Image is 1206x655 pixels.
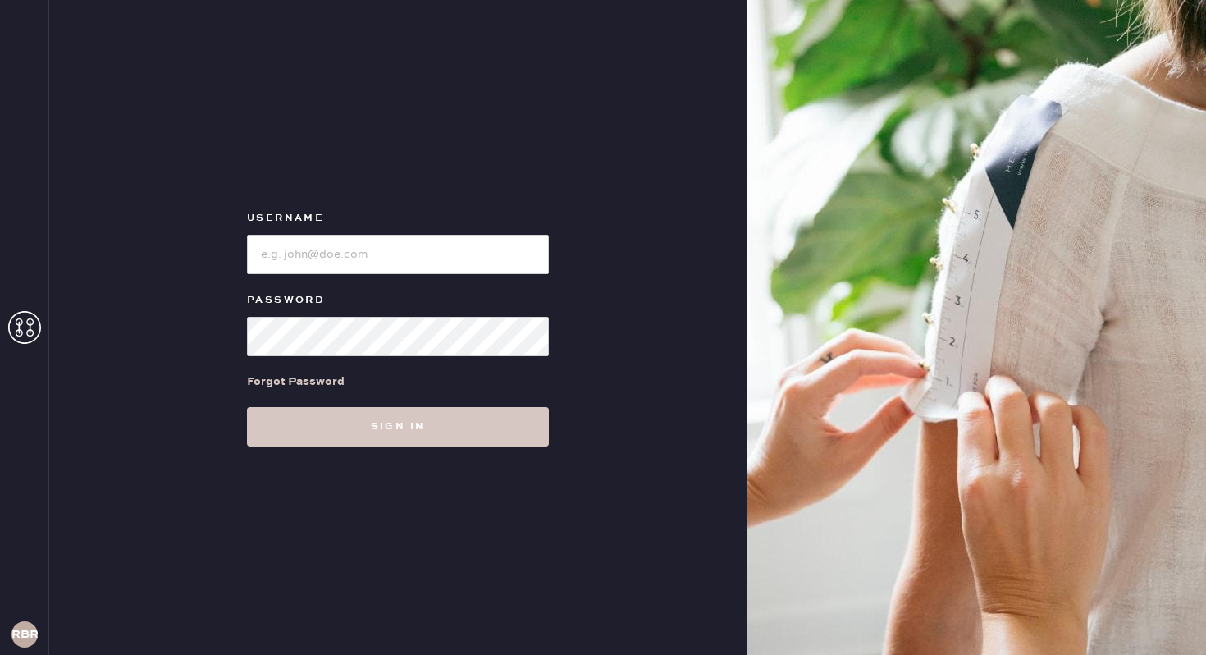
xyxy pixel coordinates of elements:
[247,356,345,407] a: Forgot Password
[11,629,38,640] h3: RBRA
[247,407,549,447] button: Sign in
[247,208,549,228] label: Username
[247,373,345,391] div: Forgot Password
[247,235,549,274] input: e.g. john@doe.com
[247,291,549,310] label: Password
